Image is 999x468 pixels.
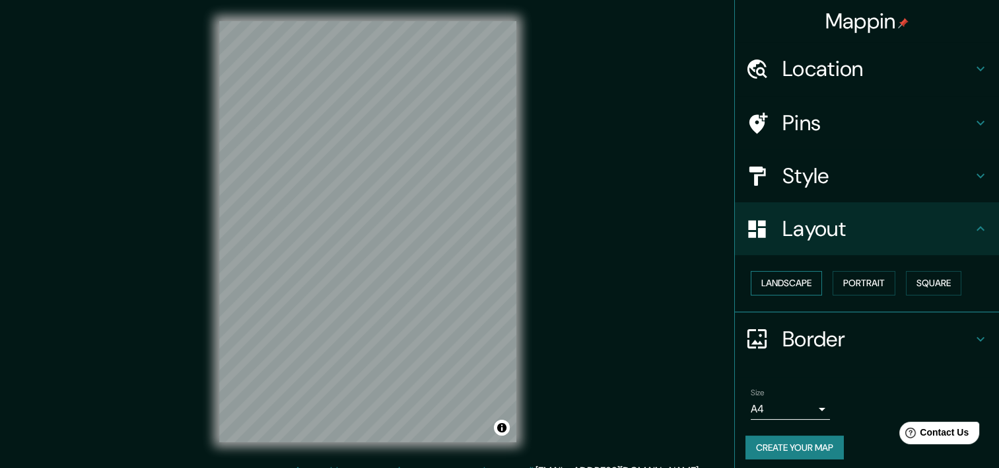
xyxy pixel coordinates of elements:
button: Square [906,271,961,295]
h4: Location [782,56,973,82]
h4: Pins [782,110,973,136]
h4: Style [782,163,973,189]
div: Border [735,313,999,366]
div: A4 [751,399,830,420]
button: Create your map [745,436,844,460]
label: Size [751,387,765,398]
h4: Mappin [825,8,909,34]
iframe: Help widget launcher [881,416,984,453]
div: Style [735,149,999,202]
canvas: Map [219,21,516,442]
div: Pins [735,97,999,149]
button: Landscape [751,271,822,295]
button: Portrait [833,271,895,295]
button: Toggle attribution [494,420,510,436]
h4: Layout [782,215,973,242]
img: pin-icon.png [898,18,909,28]
div: Layout [735,202,999,255]
h4: Border [782,326,973,352]
div: Location [735,42,999,95]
